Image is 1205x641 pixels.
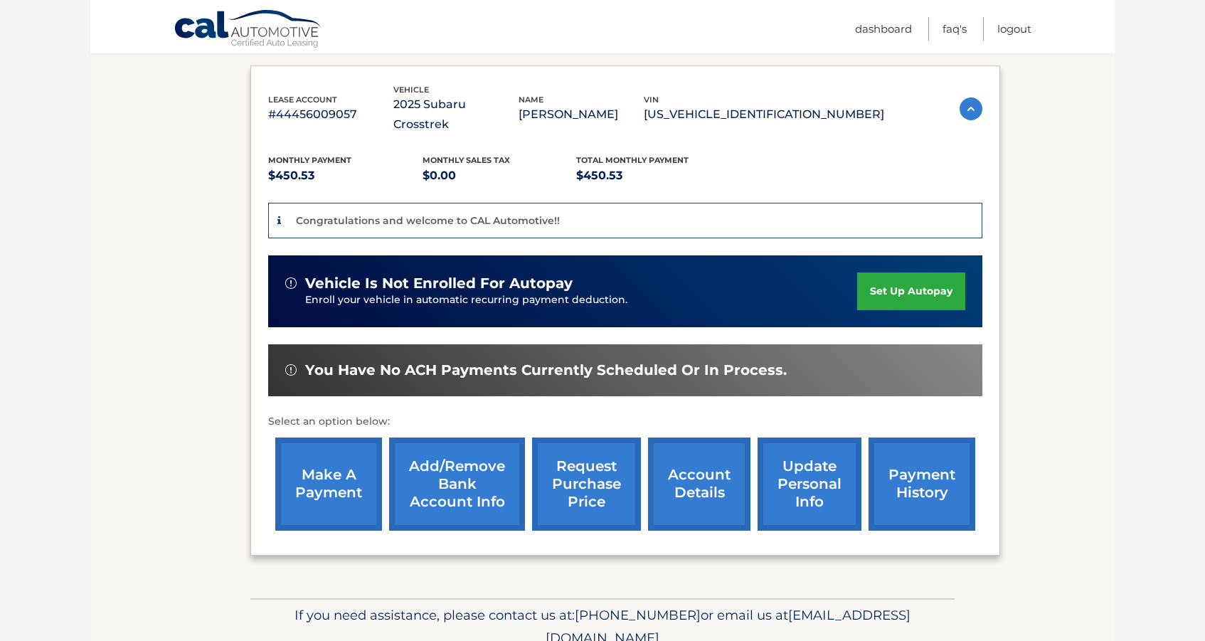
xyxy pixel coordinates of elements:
span: [PHONE_NUMBER] [575,607,701,623]
a: payment history [869,438,975,531]
p: #44456009057 [268,105,393,125]
p: 2025 Subaru Crosstrek [393,95,519,134]
p: Select an option below: [268,413,982,430]
span: vehicle is not enrolled for autopay [305,275,573,292]
img: accordion-active.svg [960,97,982,120]
a: make a payment [275,438,382,531]
span: name [519,95,543,105]
p: $450.53 [268,166,423,186]
span: Total Monthly Payment [576,155,689,165]
a: Dashboard [855,17,912,41]
span: vin [644,95,659,105]
a: Logout [997,17,1031,41]
p: $450.53 [576,166,731,186]
a: Add/Remove bank account info [389,438,525,531]
p: [PERSON_NAME] [519,105,644,125]
span: You have no ACH payments currently scheduled or in process. [305,361,787,379]
a: set up autopay [857,272,965,310]
a: FAQ's [943,17,967,41]
a: Cal Automotive [174,9,323,51]
a: request purchase price [532,438,641,531]
span: lease account [268,95,337,105]
p: [US_VEHICLE_IDENTIFICATION_NUMBER] [644,105,884,125]
span: Monthly sales Tax [423,155,510,165]
span: vehicle [393,85,429,95]
img: alert-white.svg [285,364,297,376]
span: Monthly Payment [268,155,351,165]
p: Congratulations and welcome to CAL Automotive!! [296,214,560,227]
p: Enroll your vehicle in automatic recurring payment deduction. [305,292,857,308]
a: update personal info [758,438,861,531]
a: account details [648,438,750,531]
p: $0.00 [423,166,577,186]
img: alert-white.svg [285,277,297,289]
